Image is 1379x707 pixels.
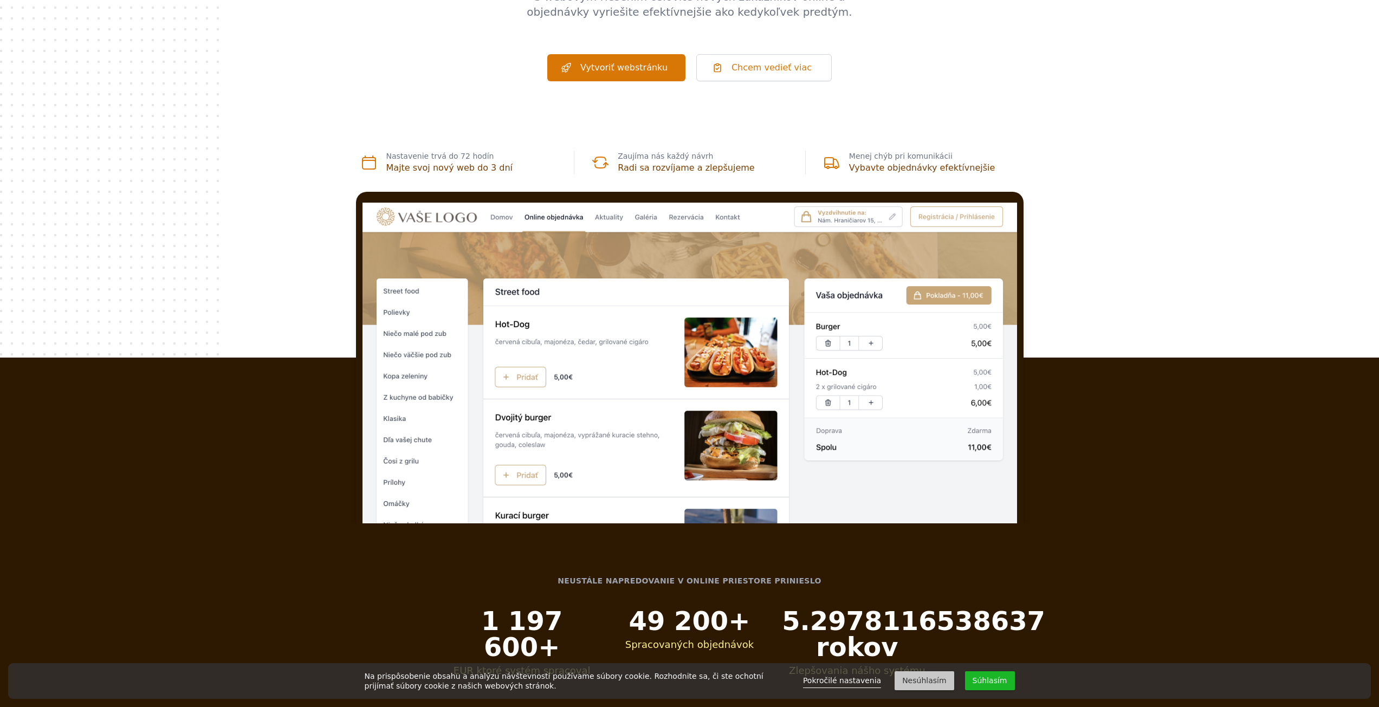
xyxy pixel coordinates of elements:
[965,671,1015,690] button: Súhlasím
[849,161,1019,174] h3: Vybavte objednávky efektívnejšie
[614,638,765,651] dt: Spracovaných objednávok
[895,671,954,690] button: Nesúhlasím
[618,161,788,174] h3: Radi sa rozvíjame a zlepšujeme
[547,54,685,81] a: Vytvoriť webstránku
[386,151,557,161] p: Nastavenie trvá do 72 hodín
[696,54,832,81] a: Chcem vedieť viac
[803,674,881,688] a: Pokročilé nastavenia
[365,671,779,691] div: Na prispôsobenie obsahu a analýzu návštevnosti používame súbory cookie. Rozhodnite sa, či ste och...
[386,161,557,174] h3: Majte svoj nový web do 3 dní
[614,608,765,634] dd: 49 200+
[849,151,1019,161] p: Menej chýb pri komunikácii
[447,608,597,660] dd: 1 197 600+
[782,608,932,660] dd: 5.2978116538637 rokov
[360,575,1019,586] h2: Neustále napredovanie v online priestore prinieslo
[618,151,788,161] p: Zaujíma nás každý návrh
[356,192,1024,523] img: App screenshot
